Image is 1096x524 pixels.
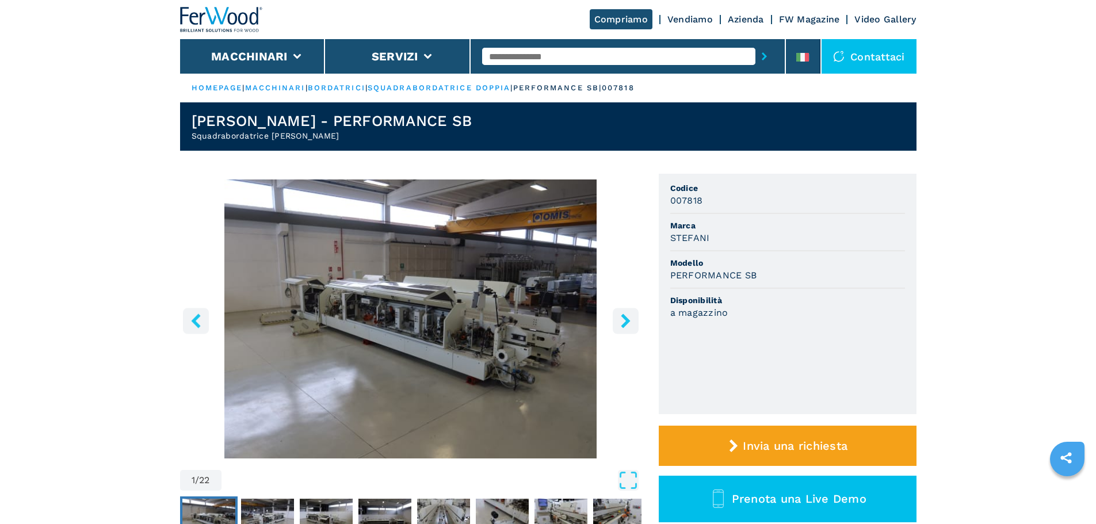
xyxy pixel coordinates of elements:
[854,14,916,25] a: Video Gallery
[779,14,840,25] a: FW Magazine
[192,83,243,92] a: HOMEPAGE
[670,269,757,282] h3: PERFORMANCE SB
[183,308,209,334] button: left-button
[670,306,728,319] h3: a magazzino
[305,83,308,92] span: |
[192,476,195,485] span: 1
[590,9,652,29] a: Compriamo
[180,179,641,458] div: Go to Slide 1
[670,257,905,269] span: Modello
[242,83,245,92] span: |
[670,294,905,306] span: Disponibilità
[659,426,916,466] button: Invia una richiesta
[372,49,418,63] button: Servizi
[667,14,713,25] a: Vendiamo
[510,83,513,92] span: |
[1052,443,1080,472] a: sharethis
[602,83,635,93] p: 007818
[192,112,472,130] h1: [PERSON_NAME] - PERFORMANCE SB
[199,476,210,485] span: 22
[755,43,773,70] button: submit-button
[659,476,916,522] button: Prenota una Live Demo
[180,7,263,32] img: Ferwood
[613,308,639,334] button: right-button
[245,83,305,92] a: macchinari
[195,476,199,485] span: /
[192,130,472,141] h2: Squadrabordatrice [PERSON_NAME]
[308,83,365,92] a: bordatrici
[670,231,710,244] h3: STEFANI
[833,51,845,62] img: Contattaci
[1047,472,1087,515] iframe: Chat
[670,220,905,231] span: Marca
[180,179,641,458] img: Squadrabordatrice Doppia STEFANI PERFORMANCE SB
[732,492,866,506] span: Prenota una Live Demo
[513,83,602,93] p: performance sb |
[365,83,368,92] span: |
[670,182,905,194] span: Codice
[743,439,847,453] span: Invia una richiesta
[368,83,510,92] a: squadrabordatrice doppia
[211,49,288,63] button: Macchinari
[728,14,764,25] a: Azienda
[822,39,916,74] div: Contattaci
[670,194,703,207] h3: 007818
[224,470,639,491] button: Open Fullscreen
